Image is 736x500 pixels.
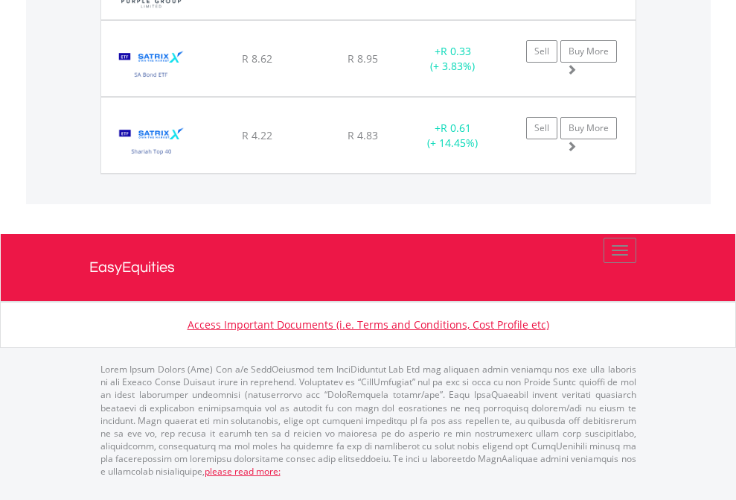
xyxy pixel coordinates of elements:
[526,117,557,139] a: Sell
[109,39,194,92] img: EQU.ZA.STXGOV.png
[205,465,281,478] a: please read more:
[100,363,636,478] p: Lorem Ipsum Dolors (Ame) Con a/e SeddOeiusmod tem InciDiduntut Lab Etd mag aliquaen admin veniamq...
[441,44,471,58] span: R 0.33
[188,317,549,332] a: Access Important Documents (i.e. Terms and Conditions, Cost Profile etc)
[348,128,378,142] span: R 4.83
[242,51,272,66] span: R 8.62
[560,40,617,63] a: Buy More
[89,234,647,301] a: EasyEquities
[242,128,272,142] span: R 4.22
[526,40,557,63] a: Sell
[109,116,194,169] img: EQU.ZA.STXSHA.png
[560,117,617,139] a: Buy More
[348,51,378,66] span: R 8.95
[406,121,499,151] div: + (+ 14.45%)
[406,44,499,74] div: + (+ 3.83%)
[441,121,471,135] span: R 0.61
